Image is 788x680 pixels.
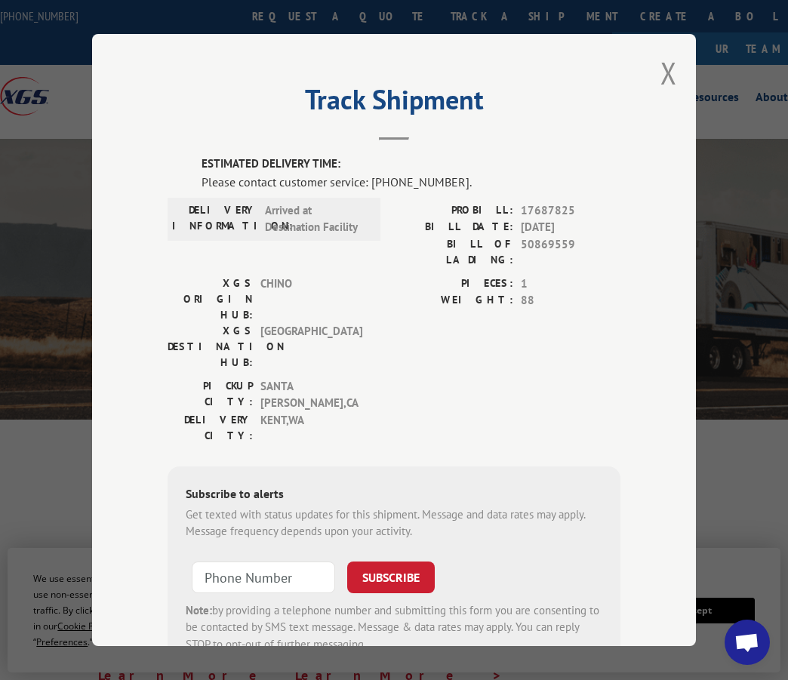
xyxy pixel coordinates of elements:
label: PROBILL: [394,202,513,220]
label: ESTIMATED DELIVERY TIME: [202,155,620,173]
input: Phone Number [192,562,335,593]
label: XGS DESTINATION HUB: [168,323,253,371]
label: PIECES: [394,275,513,293]
label: WEIGHT: [394,292,513,309]
label: DELIVERY INFORMATION: [172,202,257,236]
div: Get texted with status updates for this shipment. Message and data rates may apply. Message frequ... [186,506,602,540]
span: 17687825 [521,202,620,220]
div: Open chat [725,620,770,665]
label: DELIVERY CITY: [168,412,253,444]
div: Please contact customer service: [PHONE_NUMBER]. [202,173,620,191]
div: Subscribe to alerts [186,485,602,506]
span: SANTA [PERSON_NAME] , CA [260,378,362,412]
span: [DATE] [521,219,620,236]
strong: Note: [186,603,212,617]
label: PICKUP CITY: [168,378,253,412]
button: SUBSCRIBE [347,562,435,593]
span: [GEOGRAPHIC_DATA] [260,323,362,371]
span: 1 [521,275,620,293]
span: KENT , WA [260,412,362,444]
label: BILL OF LADING: [394,236,513,268]
span: 50869559 [521,236,620,268]
span: Arrived at Destination Facility [265,202,367,236]
button: Close modal [660,53,677,93]
label: BILL DATE: [394,219,513,236]
span: 88 [521,292,620,309]
h2: Track Shipment [168,89,620,118]
div: by providing a telephone number and submitting this form you are consenting to be contacted by SM... [186,602,602,654]
label: XGS ORIGIN HUB: [168,275,253,323]
span: CHINO [260,275,362,323]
